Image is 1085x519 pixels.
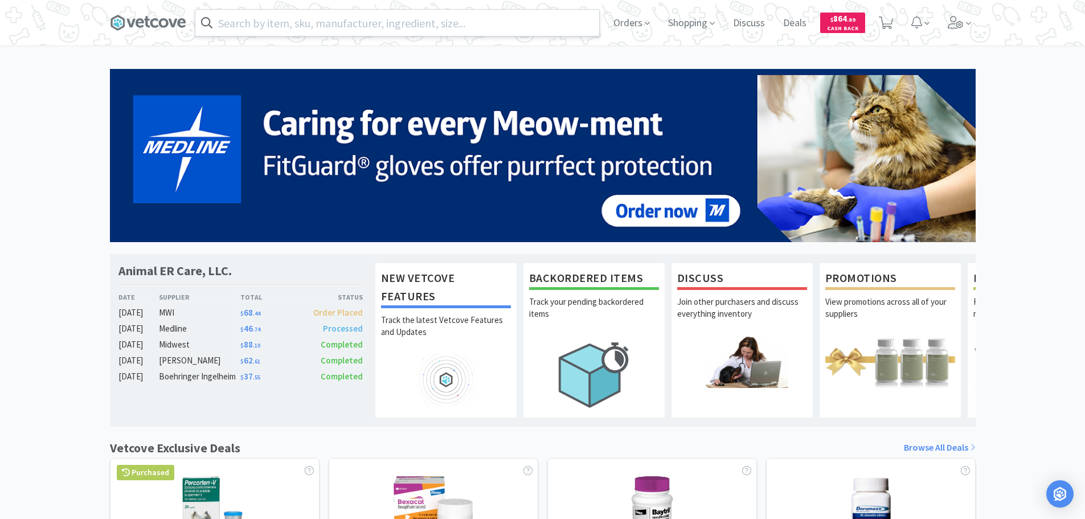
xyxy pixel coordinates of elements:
[677,296,807,336] p: Join other purchasers and discuss everything inventory
[118,354,363,367] a: [DATE][PERSON_NAME]$62.61Completed
[381,354,511,406] img: hero_feature_roadmap.png
[118,263,232,279] h1: Animal ER Care, LLC.
[240,374,244,381] span: $
[529,296,659,336] p: Track your pending backordered items
[825,296,955,336] p: View promotions across all of your suppliers
[313,307,363,318] span: Order Placed
[529,269,659,290] h1: Backordered Items
[110,438,240,458] h1: Vetcove Exclusive Deals
[240,307,260,318] span: 68
[728,18,769,28] a: Discuss
[381,269,511,308] h1: New Vetcove Features
[118,322,363,336] a: [DATE]Medline$46.74Processed
[110,69,976,242] img: 5b85490d2c9a43ef9873369d65f5cc4c_481.png
[159,322,240,336] div: Medline
[677,336,807,387] img: hero_discuss.png
[118,370,363,383] a: [DATE]Boehringer Ingelheim$37.55Completed
[847,16,855,23] span: . 89
[253,310,260,317] span: . 44
[159,292,240,303] div: Supplier
[118,338,159,352] div: [DATE]
[240,358,244,365] span: $
[904,440,976,455] a: Browse All Deals
[523,263,665,418] a: Backordered ItemsTrack your pending backordered items
[825,269,955,290] h1: Promotions
[825,336,955,387] img: hero_promotions.png
[240,326,244,333] span: $
[671,263,813,418] a: DiscussJoin other purchasers and discuss everything inventory
[118,322,159,336] div: [DATE]
[195,10,599,36] input: Search by item, sku, manufacturer, ingredient, size...
[321,339,363,350] span: Completed
[820,7,865,38] a: $864.89Cash Back
[819,263,961,418] a: PromotionsView promotions across all of your suppliers
[240,371,260,382] span: 37
[118,370,159,383] div: [DATE]
[529,336,659,414] img: hero_backorders.png
[779,18,811,28] a: Deals
[253,374,260,381] span: . 55
[323,323,363,334] span: Processed
[118,354,159,367] div: [DATE]
[159,338,240,352] div: Midwest
[677,269,807,290] h1: Discuss
[253,358,260,365] span: . 61
[1046,480,1074,508] div: Open Intercom Messenger
[302,292,363,303] div: Status
[240,355,260,366] span: 62
[240,292,302,303] div: Total
[118,338,363,352] a: [DATE]Midwest$88.10Completed
[240,310,244,317] span: $
[321,371,363,382] span: Completed
[240,339,260,350] span: 88
[159,306,240,320] div: MWI
[240,323,260,334] span: 46
[381,314,511,354] p: Track the latest Vetcove Features and Updates
[830,16,833,23] span: $
[253,326,260,333] span: . 74
[827,26,858,33] span: Cash Back
[321,355,363,366] span: Completed
[240,342,244,349] span: $
[118,306,159,320] div: [DATE]
[253,342,260,349] span: . 10
[159,370,240,383] div: Boehringer Ingelheim
[118,292,159,303] div: Date
[375,263,517,418] a: New Vetcove FeaturesTrack the latest Vetcove Features and Updates
[830,13,855,24] span: 864
[118,306,363,320] a: [DATE]MWI$68.44Order Placed
[159,354,240,367] div: [PERSON_NAME]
